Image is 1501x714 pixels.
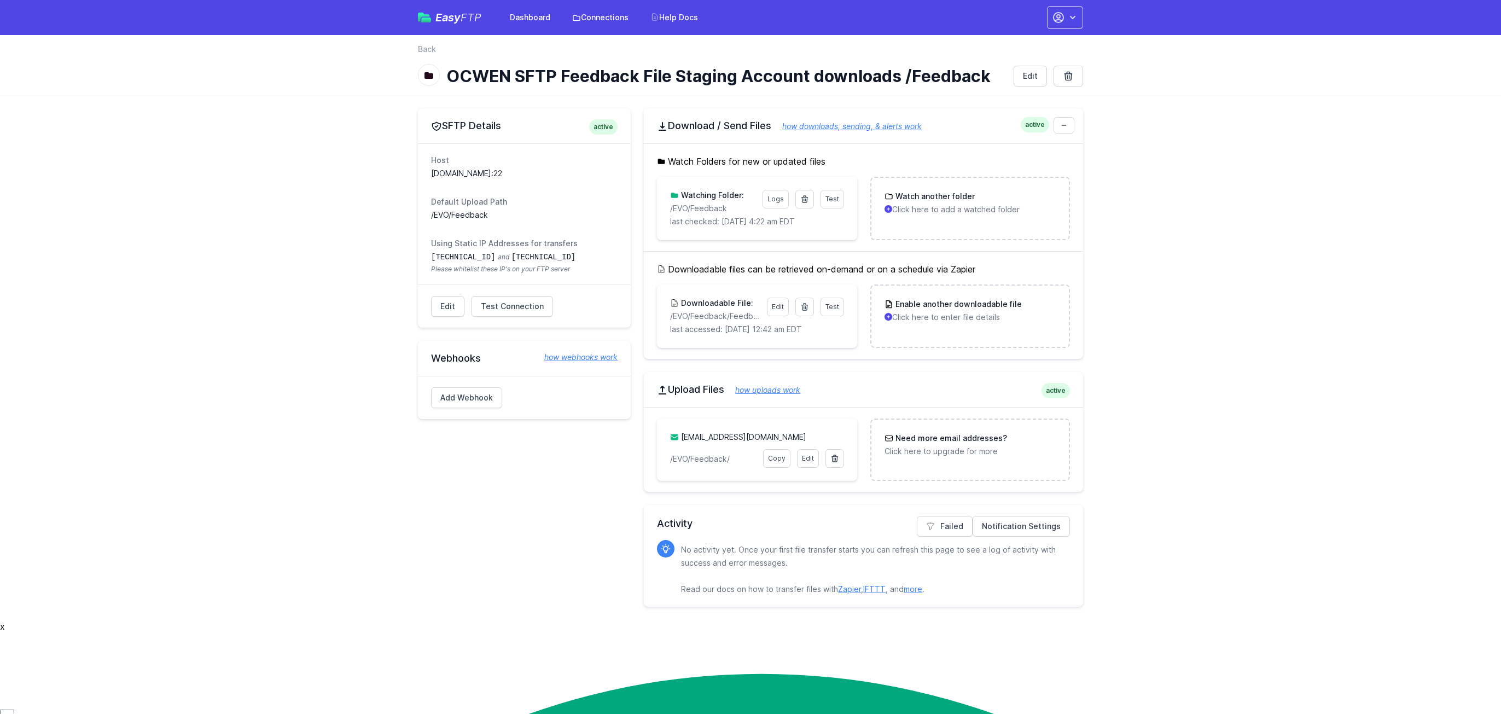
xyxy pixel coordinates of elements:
[724,385,800,394] a: how uploads work
[1042,383,1070,398] span: active
[431,352,618,365] h2: Webhooks
[472,296,553,317] a: Test Connection
[863,584,886,594] a: IFTTT
[825,303,839,311] span: Test
[821,190,844,208] a: Test
[511,253,576,262] code: [TECHNICAL_ID]
[771,121,922,131] a: how downloads, sending, & alerts work
[821,298,844,316] a: Test
[418,13,431,22] img: easyftp_logo.png
[670,311,760,322] p: /EVO/Feedback/Feedback_EVO_{MM}{PREVIOUS_DD}{YYYY}.csv
[657,383,1070,396] h2: Upload Files
[1021,117,1049,132] span: active
[644,8,705,27] a: Help Docs
[973,516,1070,537] a: Notification Settings
[418,44,1083,61] nav: Breadcrumb
[503,8,557,27] a: Dashboard
[670,324,843,335] p: last accessed: [DATE] 12:42 am EDT
[681,543,1061,596] p: No activity yet. Once your first file transfer starts you can refresh this page to see a log of a...
[767,298,789,316] a: Edit
[566,8,635,27] a: Connections
[657,516,1070,531] h2: Activity
[893,433,1007,444] h3: Need more email addresses?
[431,168,618,179] dd: [DOMAIN_NAME]:22
[446,66,1005,86] h1: OCWEN SFTP Feedback File Staging Account downloads /Feedback
[904,584,922,594] a: more
[670,454,756,465] p: /EVO/Feedback/
[670,203,755,214] p: /EVO/Feedback
[797,449,819,468] a: Edit
[763,190,789,208] a: Logs
[917,516,973,537] a: Failed
[431,296,464,317] a: Edit
[498,253,509,261] span: and
[461,11,481,24] span: FTP
[431,387,502,408] a: Add Webhook
[657,119,1070,132] h2: Download / Send Files
[431,210,618,220] dd: /EVO/Feedback
[825,195,839,203] span: Test
[1014,66,1047,86] a: Edit
[679,190,744,201] h3: Watching Folder:
[885,312,1056,323] p: Click here to enter file details
[893,191,975,202] h3: Watch another folder
[657,155,1070,168] h5: Watch Folders for new or updated files
[418,12,481,23] a: EasyFTP
[763,449,790,468] a: Copy
[838,584,861,594] a: Zapier
[885,446,1056,457] p: Click here to upgrade for more
[431,196,618,207] dt: Default Upload Path
[431,253,496,262] code: [TECHNICAL_ID]
[679,298,753,309] h3: Downloadable File:
[871,420,1069,470] a: Need more email addresses? Click here to upgrade for more
[431,265,618,274] span: Please whitelist these IP's on your FTP server
[670,216,843,227] p: last checked: [DATE] 4:22 am EDT
[657,263,1070,276] h5: Downloadable files can be retrieved on-demand or on a schedule via Zapier
[871,286,1069,336] a: Enable another downloadable file Click here to enter file details
[893,299,1022,310] h3: Enable another downloadable file
[435,12,481,23] span: Easy
[418,44,436,55] a: Back
[481,301,544,312] span: Test Connection
[431,155,618,166] dt: Host
[871,178,1069,228] a: Watch another folder Click here to add a watched folder
[681,432,806,442] a: [EMAIL_ADDRESS][DOMAIN_NAME]
[431,238,618,249] dt: Using Static IP Addresses for transfers
[589,119,618,135] span: active
[431,119,618,132] h2: SFTP Details
[885,204,1056,215] p: Click here to add a watched folder
[533,352,618,363] a: how webhooks work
